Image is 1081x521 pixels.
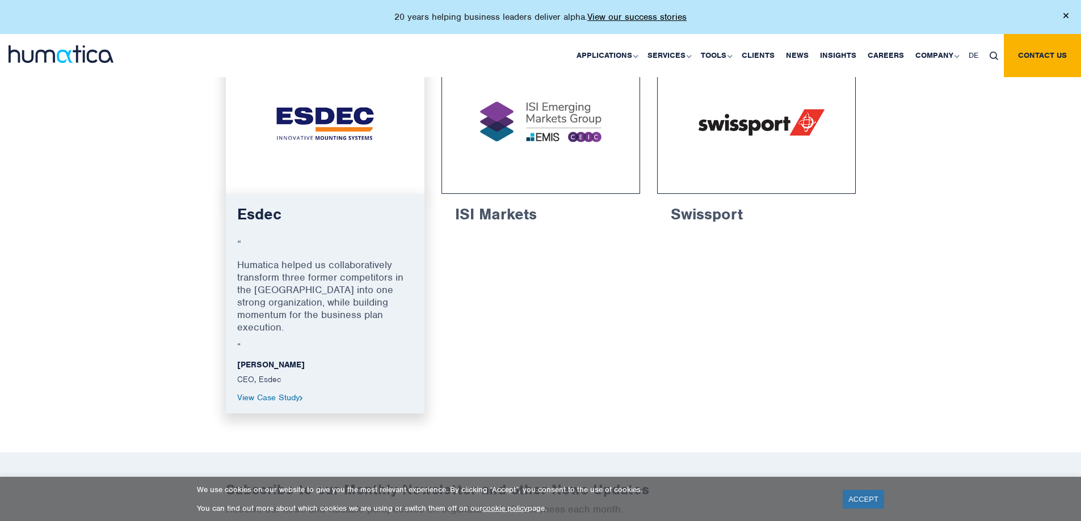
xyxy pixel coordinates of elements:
[237,392,303,403] a: View Case Study
[237,374,413,388] h4: CEO, Esdec
[571,34,642,77] a: Applications
[990,52,998,60] img: search_icon
[910,34,963,77] a: Company
[247,74,403,173] img: Esdec
[394,11,687,23] p: 20 years helping business leaders deliver alpha.
[963,34,984,77] a: DE
[862,34,910,77] a: Careers
[463,75,619,172] img: ISI Markets
[969,50,978,60] span: DE
[1004,34,1081,77] a: Contact us
[814,34,862,77] a: Insights
[197,485,828,494] p: We use cookies on our website to give you the most relevant experience. By clicking “Accept”, you...
[587,11,687,23] a: View our success stories
[695,34,736,77] a: Tools
[237,238,413,259] p: “
[226,194,424,413] div: ”
[642,34,695,77] a: Services
[237,259,413,342] p: Humatica helped us collaboratively transform three former competitors in the [GEOGRAPHIC_DATA] in...
[657,194,856,230] h6: Swissport
[237,205,413,233] h6: Esdec
[843,490,884,509] a: ACCEPT
[441,194,640,230] h6: ISI Markets
[780,34,814,77] a: News
[197,503,828,513] p: You can find out more about which cookies we are using or switch them off on our page.
[300,396,303,401] img: arrowicon
[9,45,113,63] img: logo
[482,503,528,513] a: cookie policy
[679,75,834,172] img: Swissport
[237,359,413,370] h5: [PERSON_NAME]
[736,34,780,77] a: Clients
